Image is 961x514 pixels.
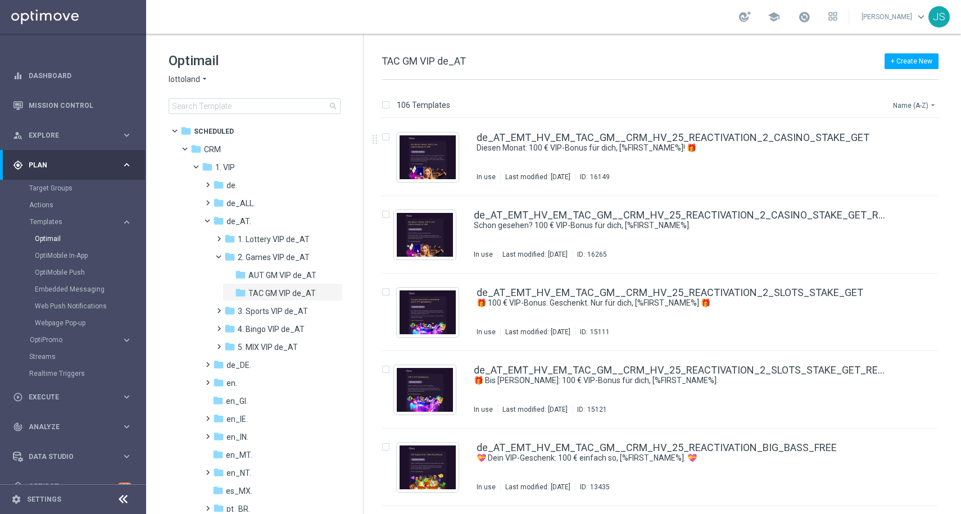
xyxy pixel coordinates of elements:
div: 13435 [590,483,610,492]
div: 15111 [590,327,610,336]
img: 15111.jpeg [400,290,456,334]
span: 2. Games VIP de_AT [238,252,310,262]
div: +10 [117,483,132,490]
div: ID: [575,172,610,181]
button: play_circle_outline Execute keyboard_arrow_right [12,393,133,402]
div: Embedded Messaging [35,281,145,298]
a: Optibot [29,471,117,501]
button: Mission Control [12,101,133,110]
a: Webpage Pop-up [35,319,117,327]
i: keyboard_arrow_right [121,160,132,170]
i: folder [224,305,235,316]
span: de_ALL. [226,198,255,208]
i: track_changes [13,422,23,432]
div: ID: [575,327,610,336]
img: 16265.jpeg [397,213,453,257]
div: OptiPromo [30,336,121,343]
div: Last modified: [DATE] [498,250,572,259]
div: In use [477,172,496,181]
div: Templates keyboard_arrow_right [29,217,133,226]
span: pt_BR. [226,504,250,514]
a: Schon gesehen? 100 € VIP-Bonus für dich, [%FIRST_NAME%]. [474,220,864,231]
div: Webpage Pop-up [35,315,145,331]
span: Execute [29,394,121,401]
div: Explore [13,130,121,140]
a: de_AT_EMT_HV_EM_TAC_GM__CRM_HV_25_REACTIVATION_BIG_BASS_FREE [477,443,837,453]
a: Settings [27,496,61,503]
div: ID: [575,483,610,492]
i: folder [202,161,213,172]
span: en_IN. [226,432,248,442]
span: 4. Bingo VIP de_AT [238,324,305,334]
div: Data Studio [13,452,121,462]
div: Press SPACE to select this row. [370,429,959,506]
div: Execute [13,392,121,402]
div: Analyze [13,422,121,432]
span: 5. MIX VIP de_AT [238,342,298,352]
div: Press SPACE to select this row. [370,119,959,196]
div: Press SPACE to select this row. [370,274,959,351]
div: In use [474,250,493,259]
i: folder [224,341,235,352]
button: equalizer Dashboard [12,71,133,80]
div: 16149 [590,172,610,181]
div: track_changes Analyze keyboard_arrow_right [12,422,133,431]
div: Last modified: [DATE] [501,483,575,492]
span: es_MX. [226,486,252,496]
a: Dashboard [29,61,132,90]
i: folder [213,215,224,226]
i: keyboard_arrow_right [121,451,132,462]
span: de_DE. [226,360,251,370]
img: 16149.jpeg [400,135,456,179]
span: AUT GM VIP de_AT [248,270,316,280]
span: Templates [30,219,110,225]
button: OptiPromo keyboard_arrow_right [29,335,133,344]
i: folder [212,449,224,460]
button: lightbulb Optibot +10 [12,482,133,491]
button: Name (A-Z)arrow_drop_down [892,98,939,112]
div: gps_fixed Plan keyboard_arrow_right [12,161,133,170]
i: lightbulb [13,481,23,492]
div: ID: [572,250,607,259]
div: Mission Control [13,90,132,120]
span: Data Studio [29,453,121,460]
a: de_AT_EMT_HV_EM_TAC_GM__CRM_HV_25_REACTIVATION_2_SLOTS_STAKE_GET [477,288,863,298]
div: Last modified: [DATE] [501,172,575,181]
div: 🎁 100 € VIP-Bonus. Geschenkt. Nur für dich, [%FIRST_NAME%] 🎁 [477,298,890,308]
span: search [329,102,338,111]
div: OptiPromo [29,331,145,348]
div: Last modified: [DATE] [498,405,572,414]
a: Actions [29,201,117,210]
span: en_IE. [226,414,248,424]
i: folder [213,503,224,514]
div: Press SPACE to select this row. [370,196,959,274]
span: 1. Lottery VIP de_AT [238,234,310,244]
i: arrow_drop_down [200,74,209,85]
a: 🎁 Bis [PERSON_NAME]: 100 € VIP-Bonus für dich, [%FIRST_NAME%]. [474,375,864,386]
a: Optimail [35,234,117,243]
div: Templates [29,213,145,331]
div: 16265 [587,250,607,259]
button: + Create New [885,53,939,69]
i: equalizer [13,71,23,81]
span: CRM [204,144,221,154]
i: gps_fixed [13,160,23,170]
i: folder [213,359,224,370]
img: 15121.jpeg [397,368,453,412]
div: Templates [30,219,121,225]
div: Press SPACE to select this row. [370,351,959,429]
i: arrow_drop_down [928,101,937,110]
span: keyboard_arrow_down [915,11,927,23]
span: TAC GM VIP de_AT [248,288,316,298]
i: folder [224,323,235,334]
a: de_AT_EMT_HV_EM_TAC_GM__CRM_HV_25_REACTIVATION_2_CASINO_STAKE_GET_REMINDER [474,210,890,220]
a: OptiMobile Push [35,268,117,277]
div: In use [474,405,493,414]
span: Analyze [29,424,121,430]
span: en. [226,378,237,388]
span: de. [226,180,237,190]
